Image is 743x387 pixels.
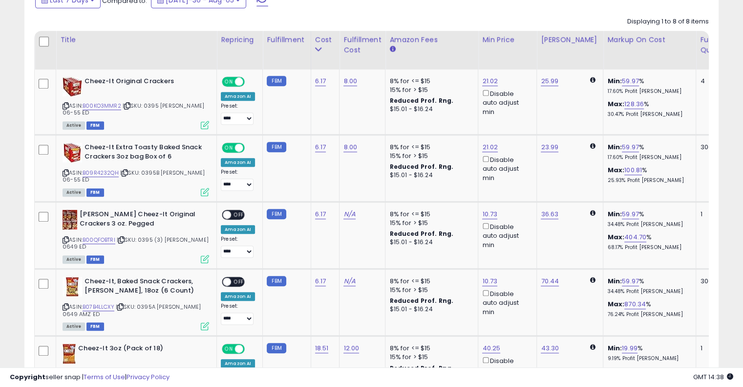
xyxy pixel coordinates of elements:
a: 40.25 [482,343,500,353]
div: 1 [700,344,730,353]
div: ASIN: [63,210,209,262]
img: 51Jof9eivAL._SL40_.jpg [63,277,82,296]
a: 59.97 [622,76,639,86]
div: ASIN: [63,143,209,195]
span: All listings currently available for purchase on Amazon [63,121,85,130]
div: % [607,210,688,228]
div: 8% for <= $15 [389,344,470,353]
div: seller snap | | [10,373,170,382]
div: Disable auto adjust min [482,355,529,384]
div: Preset: [221,236,255,258]
a: B00QFOBTRI [83,236,115,244]
a: 100.81 [624,165,642,175]
span: ON [223,78,235,86]
b: Reduced Prof. Rng. [389,296,453,305]
small: FBM [267,142,286,152]
div: Amazon AI [221,158,255,167]
p: 76.24% Profit [PERSON_NAME] [607,311,688,318]
img: 51guG7DZ3rL._SL40_.jpg [63,77,82,96]
b: Max: [607,165,624,175]
div: Preset: [221,303,255,325]
a: 12.00 [343,343,359,353]
small: FBM [267,276,286,286]
img: 519yjmQBaNL._SL40_.jpg [63,344,76,364]
div: ASIN: [63,77,209,128]
small: FBM [267,343,286,353]
div: Fulfillment Cost [343,35,381,55]
strong: Copyright [10,372,45,382]
div: ASIN: [63,277,209,329]
div: Min Price [482,35,532,45]
a: 59.97 [622,142,639,152]
a: B07B4LLCXY [83,303,114,311]
b: Cheez-It Extra Toasty Baked Snack Crackers 3oz bag Box of 6 [85,143,203,163]
div: Preset: [221,103,255,125]
div: 15% for > $15 [389,219,470,228]
div: $15.01 - $16.24 [389,305,470,314]
div: Fulfillment [267,35,306,45]
div: % [607,233,688,251]
a: N/A [343,209,355,219]
b: Reduced Prof. Rng. [389,229,453,238]
span: | SKU: 0395 [PERSON_NAME] 06-55 ED [63,102,204,116]
a: 10.73 [482,276,497,286]
div: 15% for > $15 [389,86,470,94]
a: 19.99 [622,343,637,353]
b: Min: [607,276,622,286]
b: Cheez-It 3oz (Pack of 18) [78,344,197,356]
small: FBM [267,76,286,86]
span: ON [223,345,235,353]
div: % [607,77,688,95]
div: Displaying 1 to 8 of 8 items [627,17,709,26]
b: Max: [607,232,624,242]
a: 8.00 [343,76,357,86]
div: Repricing [221,35,258,45]
a: 59.97 [622,276,639,286]
div: 8% for <= $15 [389,77,470,86]
a: N/A [343,276,355,286]
a: 404.70 [624,232,646,242]
b: Min: [607,209,622,219]
p: 30.47% Profit [PERSON_NAME] [607,111,688,118]
b: Reduced Prof. Rng. [389,96,453,105]
p: 17.60% Profit [PERSON_NAME] [607,88,688,95]
span: FBM [86,322,104,331]
span: OFF [243,78,259,86]
div: 8% for <= $15 [389,143,470,152]
span: OFF [231,211,247,219]
a: 10.73 [482,209,497,219]
div: $15.01 - $16.24 [389,238,470,247]
a: 36.63 [541,209,558,219]
span: OFF [231,278,247,286]
div: Amazon AI [221,225,255,234]
span: OFF [243,144,259,152]
div: $15.01 - $16.24 [389,171,470,180]
a: 18.51 [315,343,329,353]
a: B00KO3MMR2 [83,102,121,110]
a: 21.02 [482,76,498,86]
div: 8% for <= $15 [389,210,470,219]
a: 59.97 [622,209,639,219]
div: 300 [700,143,730,152]
b: Min: [607,142,622,152]
b: Cheez-It, Baked Snack Crackers, [PERSON_NAME], 18oz (6 Count) [85,277,203,297]
span: 2025-08-13 14:38 GMT [693,372,733,382]
div: Cost [315,35,336,45]
p: 17.60% Profit [PERSON_NAME] [607,154,688,161]
div: 4 [700,77,730,86]
span: FBM [86,255,104,264]
a: 70.44 [541,276,559,286]
span: OFF [243,345,259,353]
span: ON [223,144,235,152]
div: 15% for > $15 [389,286,470,295]
a: 6.17 [315,276,326,286]
b: Max: [607,99,624,109]
div: Amazon AI [221,92,255,101]
small: Amazon Fees. [389,45,395,54]
img: 51x6TlSFzNL._SL40_.jpg [63,210,77,229]
div: 8% for <= $15 [389,277,470,286]
p: 25.93% Profit [PERSON_NAME] [607,177,688,184]
span: FBM [86,188,104,197]
a: 6.17 [315,142,326,152]
b: Reduced Prof. Rng. [389,162,453,171]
